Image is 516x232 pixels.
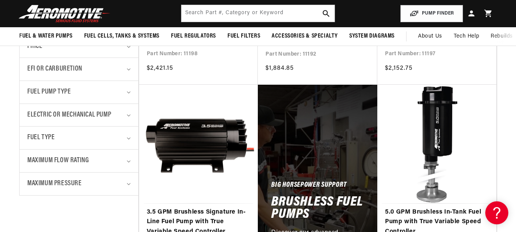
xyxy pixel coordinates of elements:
span: Fuel Regulators [171,32,216,40]
span: Fuel Type [27,132,55,143]
span: Fuel & Water Pumps [19,32,73,40]
input: Search by Part Number, Category or Keyword [181,5,335,22]
summary: Fuel Type (0 selected) [27,127,131,149]
summary: Fuel Pump Type (0 selected) [27,81,131,104]
h5: Big Horsepower Support [271,183,347,189]
summary: Fuel Cells, Tanks & Systems [78,27,165,45]
summary: Maximum Pressure (0 selected) [27,173,131,195]
span: About Us [418,33,442,39]
span: System Diagrams [349,32,395,40]
summary: Price [27,36,131,58]
summary: Maximum Flow Rating (0 selected) [27,150,131,172]
summary: Fuel & Water Pumps [13,27,78,45]
summary: Fuel Filters [222,27,266,45]
button: PUMP FINDER [400,5,463,22]
a: 5.0 GPM Brushless In-Line Fuel Pump with True Variable Speed Controller [265,19,370,49]
summary: System Diagrams [343,27,400,45]
h2: Brushless Fuel Pumps [271,196,364,220]
span: Accessories & Specialty [272,32,338,40]
summary: Accessories & Specialty [266,27,343,45]
span: Electric or Mechanical Pump [27,110,111,121]
summary: Electric or Mechanical Pump (0 selected) [27,104,131,127]
span: Tech Help [454,32,479,41]
a: 7.0 GPM Brushless In-Line Fuel Pump with True Variable Speed Controller [385,19,489,48]
summary: Fuel Regulators [165,27,222,45]
a: 10.0 GPM Brushless In-Line Fuel Pump with True Variable Speed Controller [147,19,251,48]
summary: EFI or Carburetion (0 selected) [27,58,131,81]
span: Rebuilds [491,32,513,41]
span: Fuel Filters [227,32,260,40]
summary: Tech Help [448,27,485,46]
span: Price [27,41,42,52]
span: EFI or Carburetion [27,64,82,75]
span: Fuel Cells, Tanks & Systems [84,32,159,40]
span: Maximum Pressure [27,178,82,189]
span: Maximum Flow Rating [27,155,89,166]
button: search button [318,5,335,22]
img: Aeromotive [17,5,113,23]
span: Fuel Pump Type [27,87,71,98]
a: About Us [412,27,448,46]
